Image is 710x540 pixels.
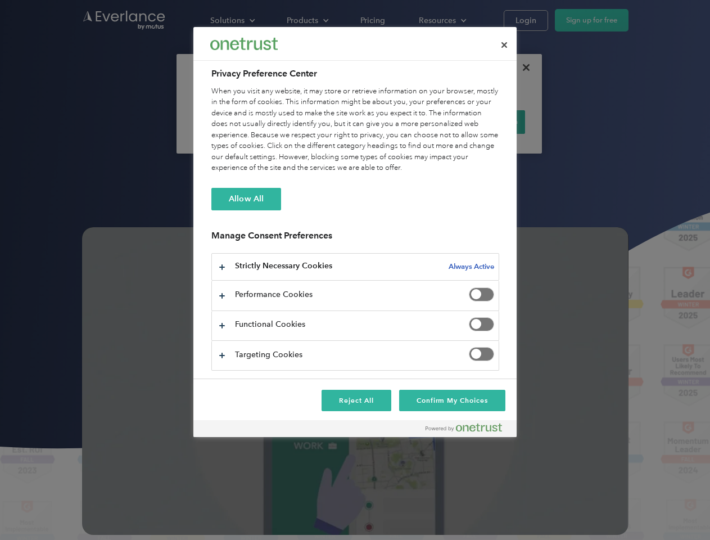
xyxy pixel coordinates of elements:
div: When you visit any website, it may store or retrieve information on your browser, mostly in the f... [211,86,499,174]
h2: Privacy Preference Center [211,67,499,80]
button: Close [492,33,517,57]
img: Everlance [210,38,278,49]
div: Everlance [210,33,278,55]
img: Powered by OneTrust Opens in a new Tab [426,423,502,432]
div: Preference center [193,27,517,437]
div: Privacy Preference Center [193,27,517,437]
button: Reject All [322,390,391,411]
h3: Manage Consent Preferences [211,230,499,247]
button: Confirm My Choices [399,390,505,411]
a: Powered by OneTrust Opens in a new Tab [426,423,511,437]
button: Allow All [211,188,281,210]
